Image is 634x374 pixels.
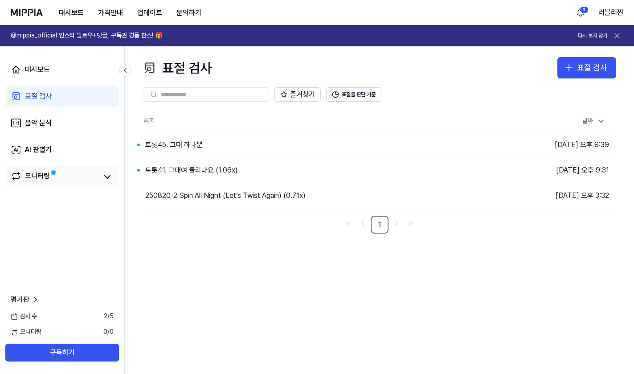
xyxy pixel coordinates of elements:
div: 모니터링 [25,171,50,183]
a: Go to next page [390,217,403,230]
td: [DATE] 오후 9:31 [498,157,616,183]
td: [DATE] 오후 3:32 [498,183,616,208]
button: 대시보드 [52,4,91,22]
span: 평가판 [11,294,29,305]
a: AI 판별기 [5,139,119,160]
button: 가격안내 [91,4,130,22]
div: 표절 검사 [25,91,52,102]
button: 문의하기 [169,4,209,22]
div: 표절 검사 [577,62,607,74]
a: 1 [371,216,389,234]
div: 표절 검사 [143,57,212,78]
button: 알림3 [573,5,588,20]
div: 3 [580,6,589,13]
a: 업데이트 [130,0,169,25]
a: 음악 분석 [5,112,119,134]
img: logo [11,9,43,16]
div: 대시보드 [25,64,50,75]
nav: pagination [143,216,616,234]
button: 표절 검사 [557,57,616,78]
span: 2 / 5 [104,312,114,321]
span: 0 / 0 [103,328,114,337]
a: 모니터링 [11,171,98,183]
button: 즐겨찾기 [274,87,321,102]
a: 평가판 [11,294,40,305]
a: Go to previous page [356,217,369,230]
button: 업데이트 [130,4,169,22]
div: 날짜 [579,114,609,128]
div: 트롯45. 그대 하나뿐 [145,140,203,150]
a: Go to last page [405,217,417,230]
span: 모니터링 [11,328,41,337]
img: 알림 [575,7,586,18]
h1: @mippia_official 인스타 팔로우+댓글, 구독권 경품 찬스! 🎁 [11,31,163,40]
button: 구독하기 [5,344,119,362]
span: 검사 수 [11,312,37,321]
div: AI 판별기 [25,144,52,155]
button: 러블리찐 [598,7,623,18]
a: 표절 검사 [5,86,119,107]
th: 제목 [143,111,498,132]
div: 250820-2 Spin All Night (Let’s Twist Again) (0.71x) [145,190,306,201]
div: 음악 분석 [25,118,52,128]
div: 트롯41. 그대여 들리나요 (1.06x) [145,165,238,176]
button: 다시 보지 않기 [578,32,607,40]
a: 대시보드 [5,59,119,80]
a: Go to first page [342,217,355,230]
td: [DATE] 오후 9:39 [498,132,616,157]
button: 표절률 판단 기준 [326,87,381,102]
